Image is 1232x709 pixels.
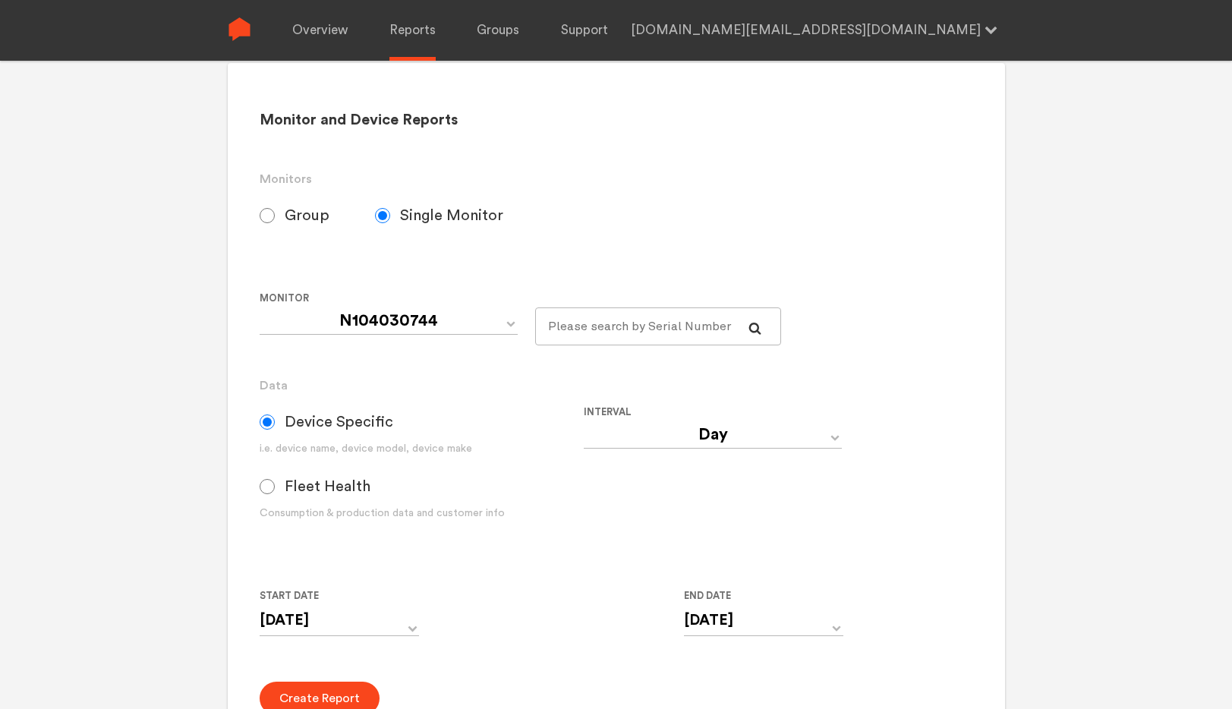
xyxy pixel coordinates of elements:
h2: Monitor and Device Reports [260,111,972,130]
input: Fleet Health [260,479,275,494]
input: Single Monitor [375,208,390,223]
label: Monitor [260,289,523,307]
span: Group [285,206,329,225]
div: Consumption & production data and customer info [260,506,584,522]
img: Sense Logo [228,17,251,41]
input: Group [260,208,275,223]
label: Interval [584,403,896,421]
span: Fleet Health [285,477,370,496]
label: End Date [684,587,831,605]
h3: Monitors [260,170,972,188]
span: Single Monitor [400,206,503,225]
input: Please search by Serial Number [535,307,782,345]
div: i.e. device name, device model, device make [260,441,584,457]
span: Device Specific [285,413,393,431]
label: For large monitor counts [535,289,770,307]
label: Start Date [260,587,407,605]
h3: Data [260,377,972,395]
input: Device Specific [260,414,275,430]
